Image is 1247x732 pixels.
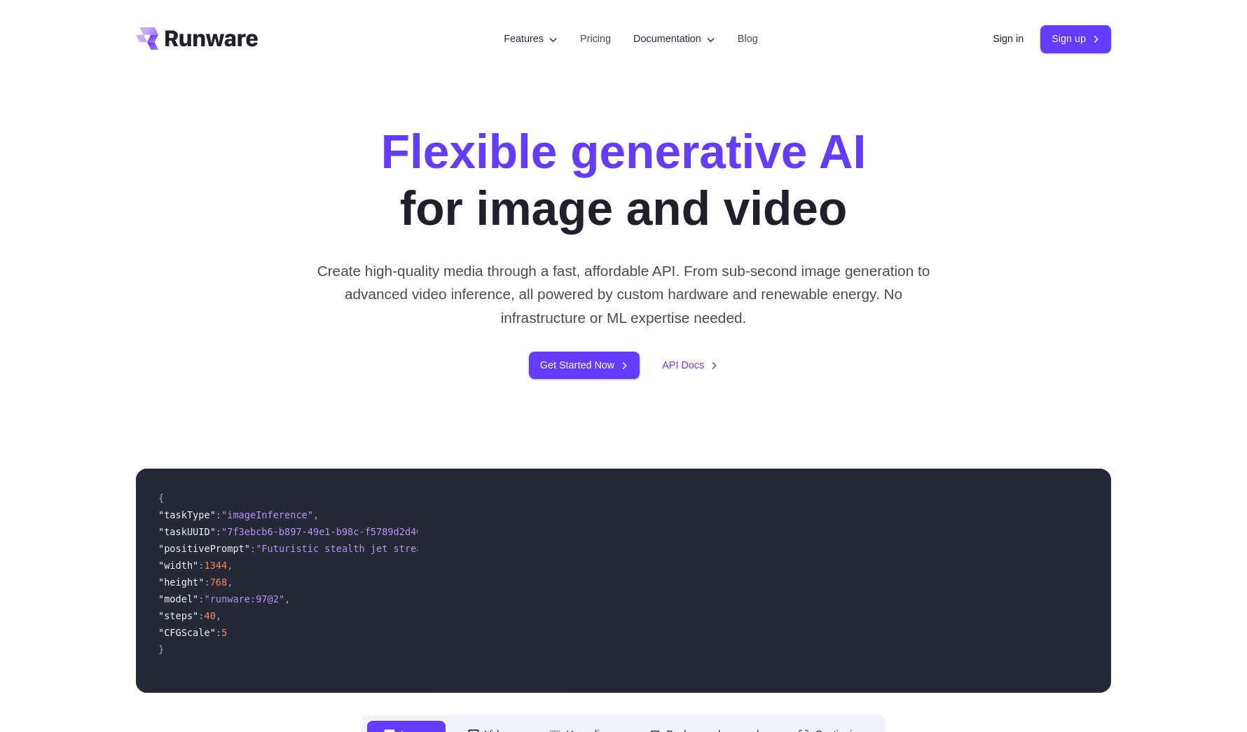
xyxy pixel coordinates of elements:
a: Pricing [580,31,611,47]
span: 40 [204,610,215,621]
a: Sign in [993,31,1024,47]
span: 1344 [204,560,227,571]
p: Create high-quality media through a fast, affordable API. From sub-second image generation to adv... [312,259,936,329]
h1: for image and video [381,123,866,237]
span: : [216,509,221,520]
strong: Flexible generative AI [381,125,866,178]
span: "Futuristic stealth jet streaking through a neon-lit cityscape with glowing purple exhaust" [256,543,778,554]
span: "model" [158,593,198,605]
a: Get Started Now [529,352,640,379]
span: "CFGScale" [158,627,216,638]
span: : [216,627,221,638]
span: : [198,560,204,571]
span: : [198,610,204,621]
a: Sign up [1040,25,1111,53]
span: , [227,576,233,588]
label: Documentation [633,31,715,47]
a: Go to / [136,27,258,50]
span: "taskType" [158,509,216,520]
span: } [158,644,164,655]
span: , [313,509,319,520]
span: , [216,610,221,621]
span: "7f3ebcb6-b897-49e1-b98c-f5789d2d40d7" [221,526,439,537]
span: : [198,593,204,605]
span: "width" [158,560,198,571]
span: "runware:97@2" [204,593,284,605]
span: "positivePrompt" [158,543,250,554]
label: Features [504,31,558,47]
span: 768 [210,576,228,588]
a: API Docs [662,357,718,373]
span: "imageInference" [221,509,313,520]
span: , [284,593,290,605]
span: "steps" [158,610,198,621]
span: "taskUUID" [158,526,216,537]
a: Blog [738,31,758,47]
span: "height" [158,576,204,588]
span: : [216,526,221,537]
span: , [227,560,233,571]
span: : [250,543,256,554]
span: : [204,576,209,588]
span: { [158,492,164,504]
span: 5 [221,627,227,638]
